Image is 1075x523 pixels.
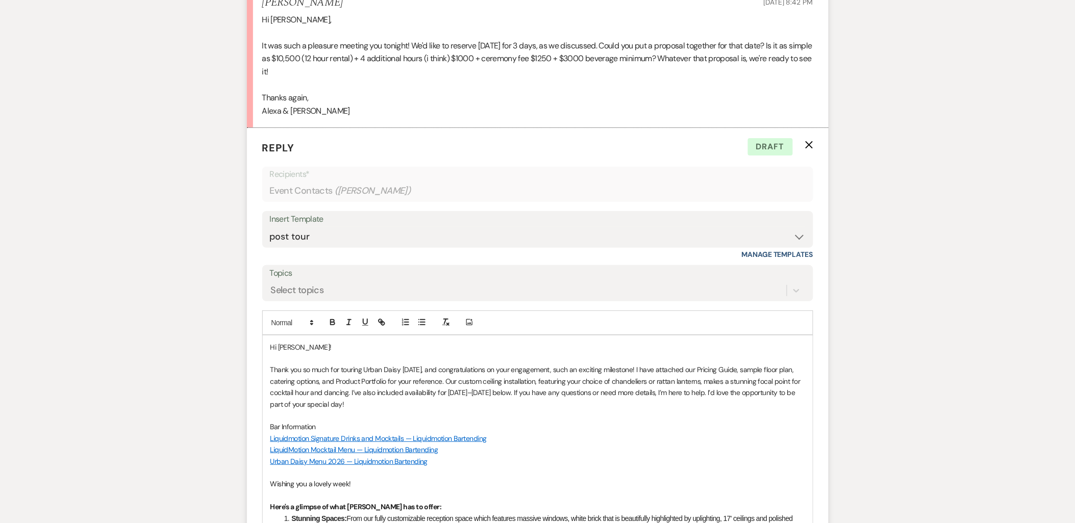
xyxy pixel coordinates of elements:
[270,212,806,227] div: Insert Template
[271,283,324,297] div: Select topics
[270,434,487,443] a: Liquidmotion Signature Drinks and Mocktails — Liquidmotion Bartending
[262,104,813,118] p: Alexa & [PERSON_NAME]
[270,266,806,281] label: Topics
[270,364,805,410] p: Thank you so much for touring Urban Daisy [DATE], and congratulations on your engagement, such an...
[262,13,813,27] p: Hi [PERSON_NAME],
[262,141,295,154] span: Reply
[335,184,411,198] span: ( [PERSON_NAME] )
[270,421,805,432] p: Bar Information
[270,342,805,353] p: Hi [PERSON_NAME]!
[748,138,793,155] span: Draft
[270,479,351,488] span: Wishing you a lovely week!
[742,250,813,259] a: Manage Templates
[270,445,438,454] a: LiquidMotion Mocktail Menu — Liquidmotion Bartending
[270,457,428,466] a: Urban Daisy Menu 2026 — Liquidmotion Bartending
[270,181,806,201] div: Event Contacts
[270,502,442,511] strong: Here's a glimpse of what [PERSON_NAME] has to offer:
[262,91,813,104] p: Thanks again,
[262,39,813,79] p: It was such a pleasure meeting you tonight! We'd like to reserve [DATE] for 3 days, as we discuss...
[292,514,347,522] strong: Stunning Spaces:
[270,168,806,181] p: Recipients*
